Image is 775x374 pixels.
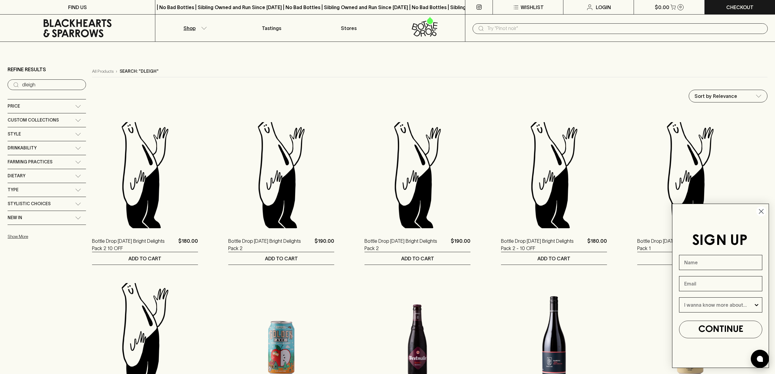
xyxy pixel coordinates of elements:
div: Type [8,183,86,197]
p: Shop [183,25,196,32]
div: Drinkability [8,141,86,155]
button: ADD TO CART [637,252,743,265]
button: Close dialog [756,206,767,217]
p: $190.00 [451,237,470,252]
p: $0.00 [655,4,669,11]
button: Show More [8,230,87,243]
p: Stores [341,25,357,32]
p: Refine Results [8,66,46,73]
span: Stylistic Choices [8,200,51,208]
img: Blackhearts & Sparrows Man [637,122,743,228]
div: Style [8,127,86,141]
span: New In [8,214,22,222]
a: Stores [310,15,388,42]
div: Dietary [8,169,86,183]
p: Sort by Relevance [694,92,737,100]
button: ADD TO CART [92,252,198,265]
a: All Products [92,68,114,75]
span: Drinkability [8,144,37,152]
p: Checkout [726,4,754,11]
p: ADD TO CART [128,255,161,262]
span: Price [8,102,20,110]
div: Price [8,99,86,113]
div: FLYOUT Form [666,198,775,374]
div: New In [8,211,86,225]
p: Search: "dleigh" [120,68,159,75]
span: Type [8,186,18,194]
p: › [116,68,117,75]
button: CONTINUE [679,321,762,338]
div: Sort by Relevance [689,90,767,102]
button: ADD TO CART [364,252,470,265]
p: Wishlist [521,4,544,11]
span: Style [8,130,21,138]
p: FIND US [68,4,87,11]
p: ADD TO CART [537,255,570,262]
a: Bottle Drop [DATE] Bright Delights Pack 2 [228,237,312,252]
input: Email [679,276,762,291]
p: ADD TO CART [401,255,434,262]
p: $180.00 [178,237,198,252]
div: Custom Collections [8,113,86,127]
span: Dietary [8,172,25,180]
input: Name [679,255,762,270]
a: Bottle Drop [DATE] Bright Delights Pack 2 10 OFF [92,237,176,252]
p: Tastings [262,25,281,32]
img: Blackhearts & Sparrows Man [501,122,607,228]
div: Farming Practices [8,155,86,169]
p: ADD TO CART [265,255,298,262]
a: Bottle Drop [DATE] Bright Delights Pack 1 [637,237,721,252]
span: SIGN UP [692,234,747,248]
span: Custom Collections [8,116,59,124]
button: Shop [155,15,233,42]
img: bubble-icon [757,356,763,362]
div: Stylistic Choices [8,197,86,211]
p: $190.00 [315,237,334,252]
button: ADD TO CART [501,252,607,265]
button: ADD TO CART [228,252,334,265]
input: Try “Pinot noir” [22,80,81,90]
img: Blackhearts & Sparrows Man [364,122,470,228]
input: Try "Pinot noir" [487,24,763,33]
a: Bottle Drop [DATE] Bright Delights Pack 2 [364,237,448,252]
img: Blackhearts & Sparrows Man [92,122,198,228]
img: Blackhearts & Sparrows Man [228,122,334,228]
span: Farming Practices [8,158,52,166]
a: Bottle Drop [DATE] Bright Delights Pack 2 - 10 OFF [501,237,585,252]
a: Tastings [233,15,310,42]
button: Show Options [754,298,760,312]
p: Login [596,4,611,11]
p: $180.00 [587,237,607,252]
input: I wanna know more about... [684,298,754,312]
p: 0 [679,5,682,9]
